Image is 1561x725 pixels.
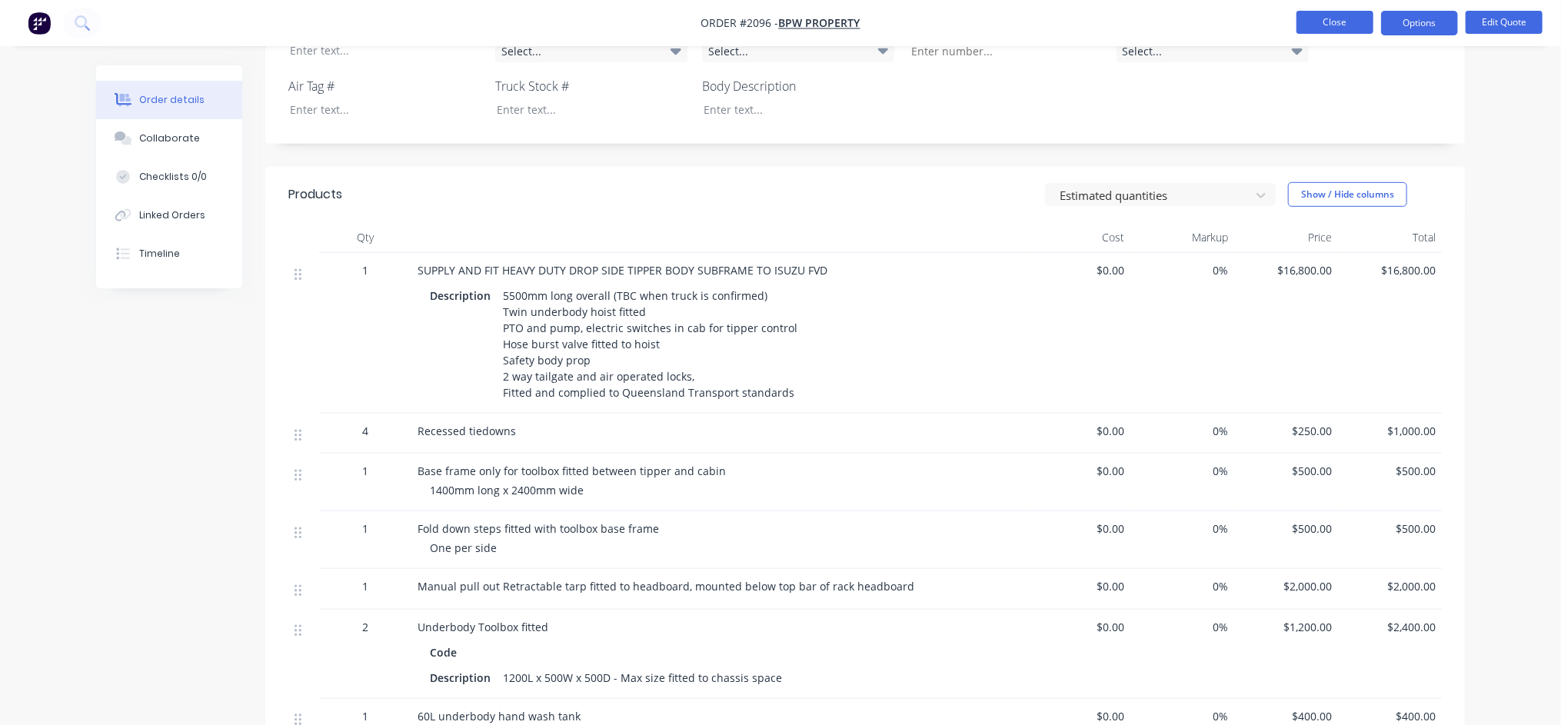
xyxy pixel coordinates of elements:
[1033,578,1124,594] span: $0.00
[1137,619,1228,635] span: 0%
[495,39,687,62] div: Select...
[1344,262,1436,278] span: $16,800.00
[1240,520,1332,537] span: $500.00
[1381,11,1458,35] button: Options
[139,170,207,184] div: Checklists 0/0
[1033,463,1124,479] span: $0.00
[1137,708,1228,724] span: 0%
[96,81,242,119] button: Order details
[1466,11,1543,34] button: Edit Quote
[1344,578,1436,594] span: $2,000.00
[418,709,581,723] span: 60L underbody hand wash tank
[362,520,368,537] span: 1
[1130,222,1234,253] div: Markup
[1033,708,1124,724] span: $0.00
[1344,423,1436,439] span: $1,000.00
[1344,463,1436,479] span: $500.00
[1240,262,1332,278] span: $16,800.00
[139,247,180,261] div: Timeline
[362,463,368,479] span: 1
[1296,11,1373,34] button: Close
[96,196,242,234] button: Linked Orders
[362,262,368,278] span: 1
[362,423,368,439] span: 4
[362,578,368,594] span: 1
[288,77,481,95] label: Air Tag #
[497,667,788,689] div: 1200L x 500W x 500D - Max size fitted to chassis space
[1033,619,1124,635] span: $0.00
[1137,423,1228,439] span: 0%
[1338,222,1442,253] div: Total
[1033,423,1124,439] span: $0.00
[418,521,659,536] span: Fold down steps fitted with toolbox base frame
[1240,708,1332,724] span: $400.00
[96,158,242,196] button: Checklists 0/0
[1033,520,1124,537] span: $0.00
[1117,39,1309,62] div: Select...
[418,464,726,478] span: Base frame only for toolbox fitted between tipper and cabin
[362,619,368,635] span: 2
[1240,619,1332,635] span: $1,200.00
[701,16,779,31] span: Order #2096 -
[139,93,205,107] div: Order details
[1137,578,1228,594] span: 0%
[497,284,804,404] div: 5500mm long overall (TBC when truck is confirmed) Twin underbody hoist fitted PTO and pump, elect...
[779,16,860,31] a: BPW Property
[1137,463,1228,479] span: 0%
[898,39,1101,62] input: Enter number...
[495,77,687,95] label: Truck Stock #
[418,263,827,278] span: SUPPLY AND FIT HEAVY DUTY DROP SIDE TIPPER BODY SUBFRAME TO ISUZU FVD
[1027,222,1130,253] div: Cost
[430,284,497,307] div: Description
[1137,262,1228,278] span: 0%
[418,424,516,438] span: Recessed tiedowns
[430,483,584,497] span: 1400mm long x 2400mm wide
[1344,520,1436,537] span: $500.00
[430,667,497,689] div: Description
[139,131,200,145] div: Collaborate
[418,579,914,594] span: Manual pull out Retractable tarp fitted to headboard, mounted below top bar of rack headboard
[139,208,205,222] div: Linked Orders
[96,119,242,158] button: Collaborate
[1344,619,1436,635] span: $2,400.00
[1137,520,1228,537] span: 0%
[702,39,894,62] div: Select...
[1240,423,1332,439] span: $250.00
[1240,578,1332,594] span: $2,000.00
[1344,708,1436,724] span: $400.00
[28,12,51,35] img: Factory
[1288,182,1407,207] button: Show / Hide columns
[288,185,342,204] div: Products
[1240,463,1332,479] span: $500.00
[702,77,894,95] label: Body Description
[418,620,548,634] span: Underbody Toolbox fitted
[1234,222,1338,253] div: Price
[1033,262,1124,278] span: $0.00
[362,708,368,724] span: 1
[430,540,497,555] span: One per side
[319,222,411,253] div: Qty
[430,641,463,663] div: Code
[96,234,242,273] button: Timeline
